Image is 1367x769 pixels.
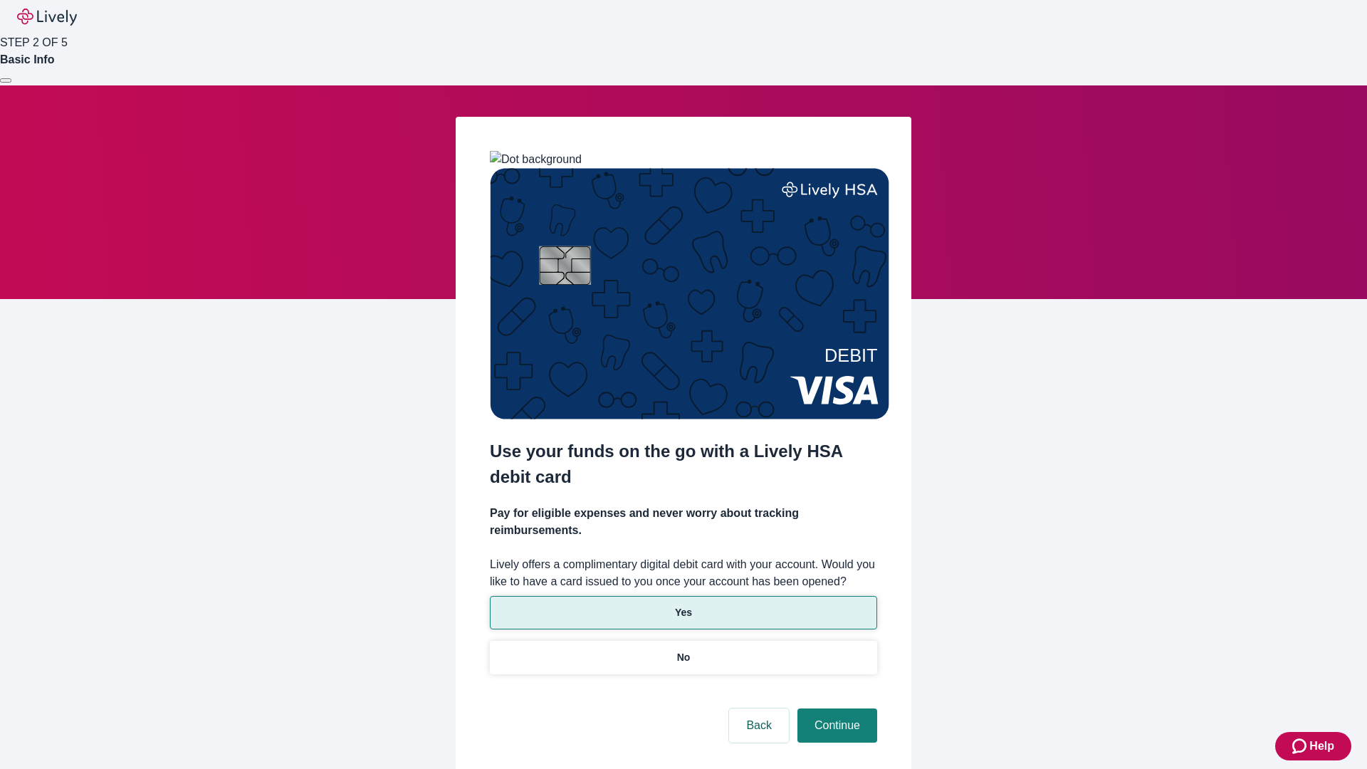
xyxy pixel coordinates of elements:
[490,596,877,629] button: Yes
[797,708,877,743] button: Continue
[17,9,77,26] img: Lively
[1309,738,1334,755] span: Help
[490,151,582,168] img: Dot background
[490,641,877,674] button: No
[490,505,877,539] h4: Pay for eligible expenses and never worry about tracking reimbursements.
[729,708,789,743] button: Back
[490,439,877,490] h2: Use your funds on the go with a Lively HSA debit card
[490,168,889,419] img: Debit card
[675,605,692,620] p: Yes
[1275,732,1351,760] button: Zendesk support iconHelp
[1292,738,1309,755] svg: Zendesk support icon
[677,650,691,665] p: No
[490,556,877,590] label: Lively offers a complimentary digital debit card with your account. Would you like to have a card...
